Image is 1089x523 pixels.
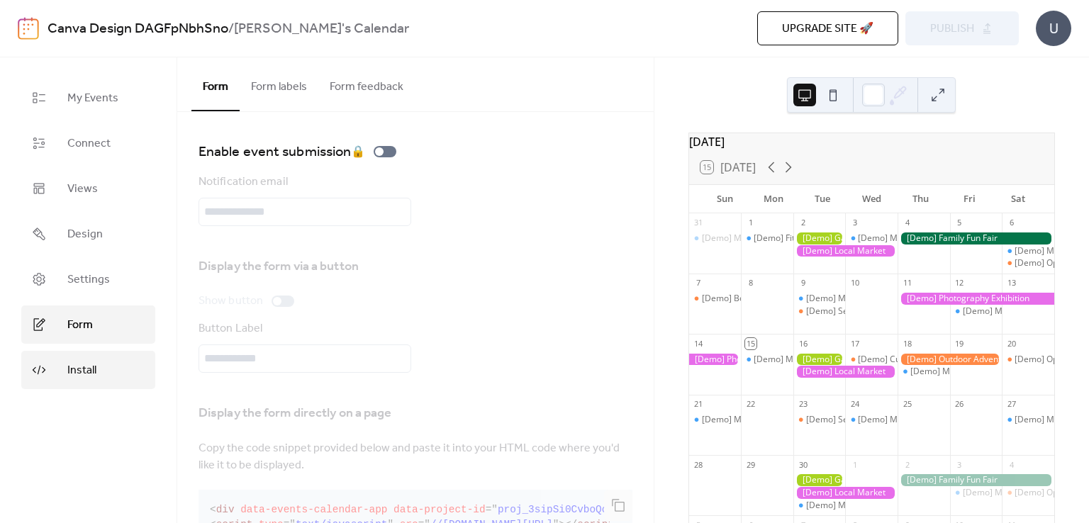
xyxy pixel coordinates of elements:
div: 9 [798,278,808,288]
div: [Demo] Local Market [793,245,898,257]
div: 1 [745,218,756,228]
div: 29 [745,459,756,470]
button: Form labels [240,57,318,110]
div: 28 [693,459,704,470]
div: 25 [902,399,912,410]
div: [Demo] Open Mic Night [1002,487,1054,499]
div: 18 [902,338,912,349]
div: 30 [798,459,808,470]
div: 2 [798,218,808,228]
div: 31 [693,218,704,228]
div: 2 [902,459,912,470]
a: Design [21,215,155,253]
div: 17 [849,338,860,349]
div: [Demo] Outdoor Adventure Day [898,354,1002,366]
div: [Demo] Family Fun Fair [898,232,1054,244]
div: [Demo] Fitness Bootcamp [741,232,793,244]
div: 12 [954,278,965,288]
div: [Demo] Morning Yoga Bliss [754,354,861,366]
span: Design [67,226,103,243]
div: 22 [745,399,756,410]
div: 7 [693,278,704,288]
a: Views [21,169,155,208]
div: [Demo] Open Mic Night [1002,354,1054,366]
a: Install [21,351,155,389]
div: 5 [954,218,965,228]
a: Canva Design DAGFpNbhSno [48,16,228,43]
div: [Demo] Morning Yoga Bliss [898,366,950,378]
div: 10 [849,278,860,288]
div: 3 [954,459,965,470]
a: Settings [21,260,155,298]
div: [Demo] Morning Yoga Bliss [702,414,810,426]
div: 3 [849,218,860,228]
button: Upgrade site 🚀 [757,11,898,45]
div: 24 [849,399,860,410]
div: [Demo] Morning Yoga Bliss [689,414,742,426]
div: 20 [1006,338,1017,349]
div: [Demo] Local Market [793,366,898,378]
div: [Demo] Morning Yoga Bliss [806,500,914,512]
a: My Events [21,79,155,117]
div: [Demo] Morning Yoga Bliss [910,366,1018,378]
div: 4 [1006,459,1017,470]
div: Mon [749,185,798,213]
span: My Events [67,90,118,107]
div: [Demo] Morning Yoga Bliss [689,232,742,244]
span: Views [67,181,98,198]
div: [Demo] Fitness Bootcamp [754,232,856,244]
span: Form [67,317,93,334]
div: [Demo] Culinary Cooking Class [858,354,980,366]
div: [Demo] Photography Exhibition [689,354,742,366]
div: [Demo] Seniors' Social Tea [806,414,912,426]
div: 23 [798,399,808,410]
div: [Demo] Family Fun Fair [898,474,1054,486]
div: [Demo] Morning Yoga Bliss [1002,414,1054,426]
div: 26 [954,399,965,410]
div: 8 [745,278,756,288]
div: [Demo] Seniors' Social Tea [806,305,912,317]
div: [Demo] Culinary Cooking Class [845,354,898,366]
div: [Demo] Book Club Gathering [689,293,742,305]
div: [Demo] Morning Yoga Bliss [1002,245,1054,257]
div: 16 [798,338,808,349]
div: 15 [745,338,756,349]
div: 4 [902,218,912,228]
button: Form [191,57,240,111]
div: [Demo] Local Market [793,487,898,499]
div: 1 [849,459,860,470]
div: 11 [902,278,912,288]
div: Thu [896,185,945,213]
span: Connect [67,135,111,152]
div: [Demo] Photography Exhibition [898,293,1054,305]
div: Fri [945,185,994,213]
div: [Demo] Morning Yoga Bliss [963,305,1071,317]
div: Sun [700,185,749,213]
b: [PERSON_NAME]'s Calendar [234,16,409,43]
span: Upgrade site 🚀 [782,21,873,38]
img: logo [18,17,39,40]
div: [Demo] Morning Yoga Bliss [845,232,898,244]
a: Form [21,305,155,344]
div: [Demo] Morning Yoga Bliss [741,354,793,366]
div: [Demo] Morning Yoga Bliss [702,232,810,244]
span: Settings [67,271,110,288]
div: 19 [954,338,965,349]
div: [Demo] Seniors' Social Tea [793,414,846,426]
b: / [228,16,234,43]
div: [Demo] Morning Yoga Bliss [950,305,1003,317]
div: Tue [798,185,847,213]
div: [Demo] Morning Yoga Bliss [806,293,914,305]
div: 14 [693,338,704,349]
div: 27 [1006,399,1017,410]
div: [Demo] Morning Yoga Bliss [858,232,966,244]
div: 6 [1006,218,1017,228]
div: [DATE] [689,133,1054,150]
div: Wed [847,185,896,213]
button: Form feedback [318,57,415,110]
div: U [1036,11,1071,46]
div: [Demo] Gardening Workshop [793,232,846,244]
div: [Demo] Morning Yoga Bliss [845,414,898,426]
div: [Demo] Seniors' Social Tea [793,305,846,317]
div: [Demo] Morning Yoga Bliss [793,500,846,512]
